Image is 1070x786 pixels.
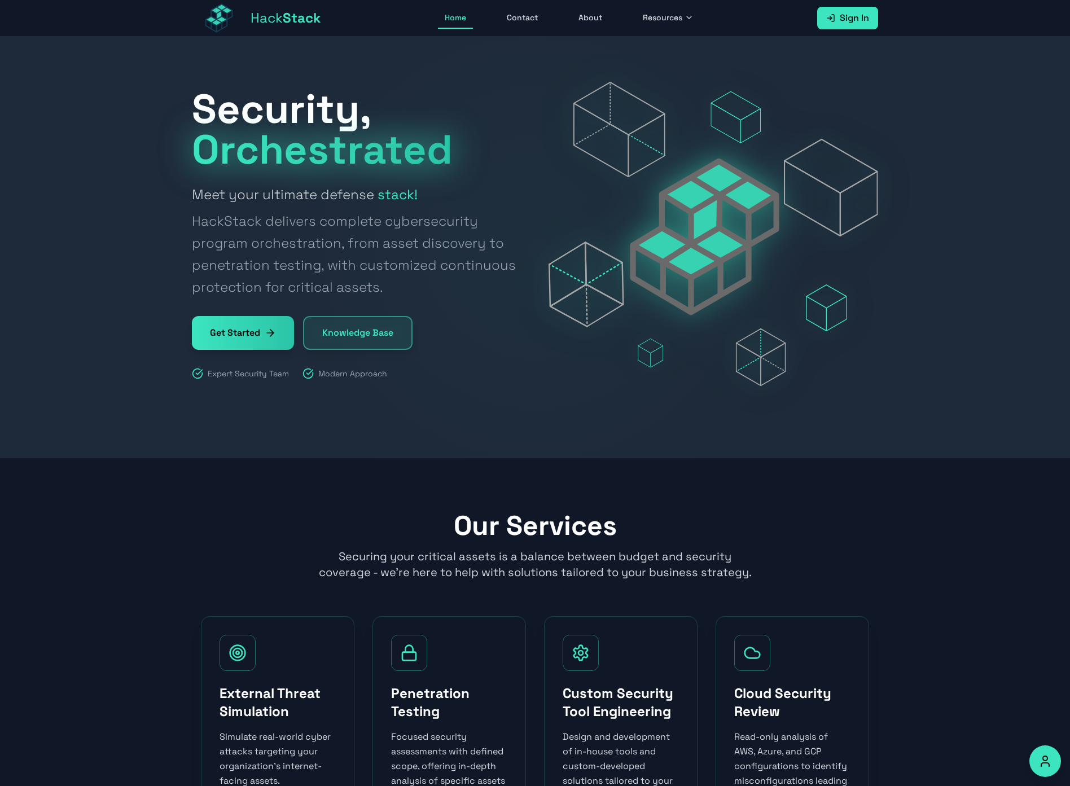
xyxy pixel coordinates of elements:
[572,7,609,29] a: About
[283,9,321,27] span: Stack
[192,124,453,175] span: Orchestrated
[303,316,413,350] a: Knowledge Base
[302,368,387,379] div: Modern Approach
[643,12,682,23] span: Resources
[318,548,752,580] p: Securing your critical assets is a balance between budget and security coverage - we're here to h...
[500,7,545,29] a: Contact
[251,9,321,27] span: Hack
[563,684,679,721] h3: Custom Security Tool Engineering
[192,512,878,539] h2: Our Services
[192,210,521,298] span: HackStack delivers complete cybersecurity program orchestration, from asset discovery to penetrat...
[1029,745,1061,777] button: Accessibility Options
[192,316,294,350] a: Get Started
[636,7,700,29] button: Resources
[438,7,473,29] a: Home
[192,89,521,170] h1: Security,
[192,183,521,298] h2: Meet your ultimate defense
[840,11,869,25] span: Sign In
[391,684,507,721] h3: Penetration Testing
[220,684,336,721] h3: External Threat Simulation
[817,7,878,29] a: Sign In
[378,186,418,203] strong: stack!
[192,368,289,379] div: Expert Security Team
[734,684,850,721] h3: Cloud Security Review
